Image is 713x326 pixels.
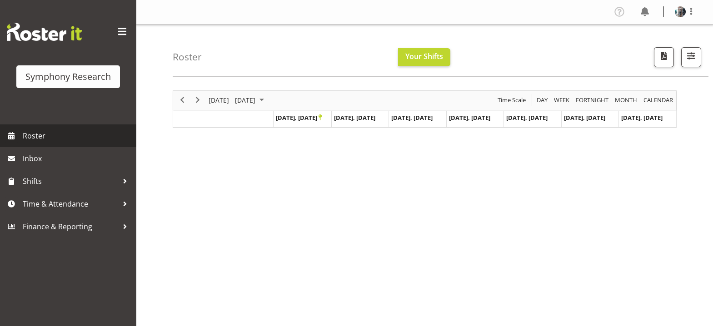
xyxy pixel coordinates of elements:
[681,47,701,67] button: Filter Shifts
[553,94,570,106] span: Week
[173,52,202,62] h4: Roster
[25,70,111,84] div: Symphony Research
[564,114,605,122] span: [DATE], [DATE]
[7,23,82,41] img: Rosterit website logo
[405,51,443,61] span: Your Shifts
[614,94,638,106] span: Month
[506,114,548,122] span: [DATE], [DATE]
[574,94,610,106] button: Fortnight
[398,48,450,66] button: Your Shifts
[23,197,118,211] span: Time & Attendance
[192,94,204,106] button: Next
[173,90,677,128] div: Timeline Week of September 29, 2024
[23,220,118,233] span: Finance & Reporting
[208,94,256,106] span: [DATE] - [DATE]
[575,94,609,106] span: Fortnight
[654,47,674,67] button: Download a PDF of the roster according to the set date range.
[190,91,205,110] div: next period
[642,94,675,106] button: Month
[175,91,190,110] div: previous period
[613,94,639,106] button: Timeline Month
[23,152,132,165] span: Inbox
[205,91,269,110] div: September 23 - 29, 2024
[176,94,189,106] button: Previous
[276,114,322,122] span: [DATE], [DATE]
[449,114,490,122] span: [DATE], [DATE]
[643,94,674,106] span: calendar
[391,114,433,122] span: [DATE], [DATE]
[207,94,268,106] button: September 2024
[675,6,686,17] img: karen-rimmer509cc44dc399f68592e3a0628bc04820.png
[621,114,663,122] span: [DATE], [DATE]
[496,94,528,106] button: Time Scale
[536,94,548,106] span: Day
[535,94,549,106] button: Timeline Day
[497,94,527,106] span: Time Scale
[334,114,375,122] span: [DATE], [DATE]
[23,174,118,188] span: Shifts
[23,129,132,143] span: Roster
[553,94,571,106] button: Timeline Week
